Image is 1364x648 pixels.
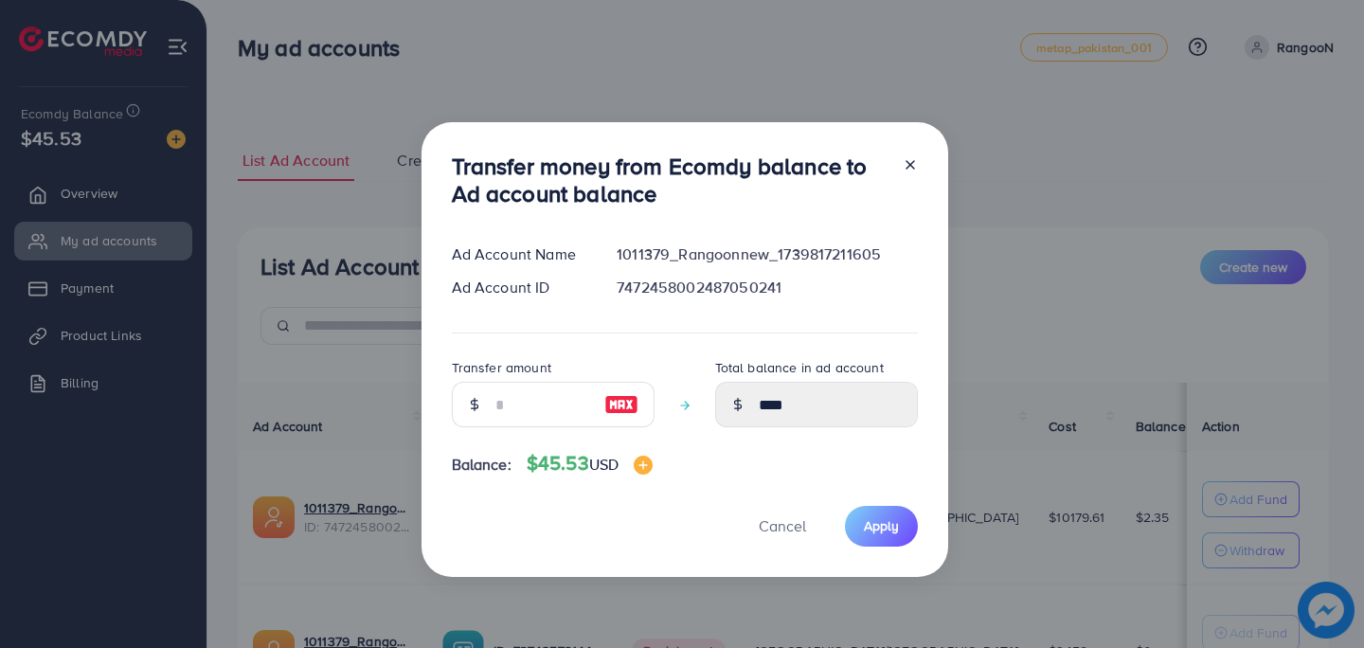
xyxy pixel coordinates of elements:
div: 7472458002487050241 [601,277,932,298]
button: Apply [845,506,918,547]
div: Ad Account ID [437,277,602,298]
h4: $45.53 [527,452,653,476]
h3: Transfer money from Ecomdy balance to Ad account balance [452,153,888,207]
div: Ad Account Name [437,243,602,265]
img: image [634,456,653,475]
span: Balance: [452,454,511,476]
span: Cancel [759,515,806,536]
span: Apply [864,516,899,535]
label: Total balance in ad account [715,358,884,377]
div: 1011379_Rangoonnew_1739817211605 [601,243,932,265]
label: Transfer amount [452,358,551,377]
span: USD [589,454,619,475]
img: image [604,393,638,416]
button: Cancel [735,506,830,547]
